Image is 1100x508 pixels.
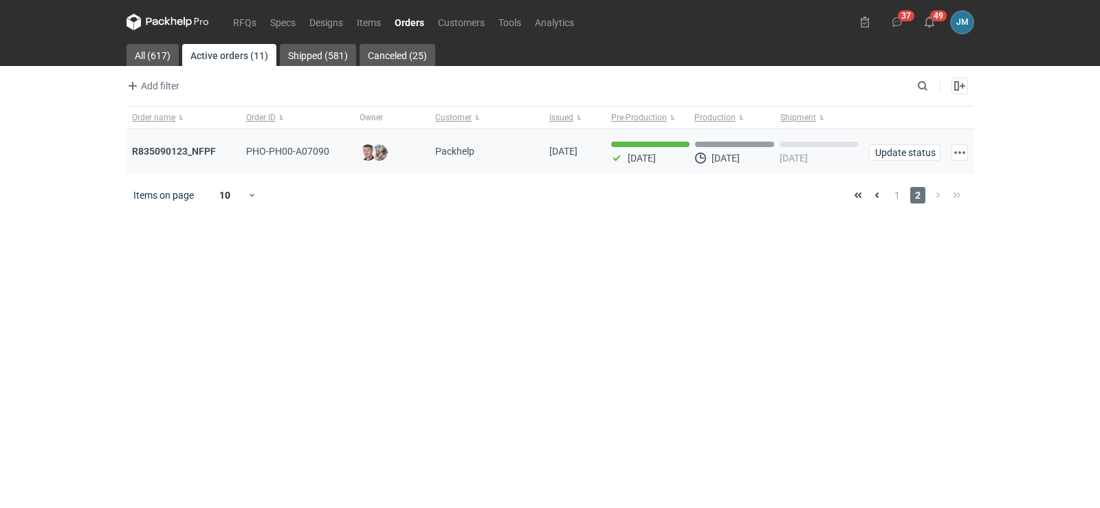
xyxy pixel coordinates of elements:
a: Active orders (11) [182,44,276,66]
span: Packhelp [435,146,474,157]
span: Pre-Production [611,112,667,123]
p: [DATE] [628,153,656,164]
a: Items [350,14,388,30]
div: 10 [203,186,247,205]
img: Maciej Sikora [360,144,376,161]
p: [DATE] [780,153,808,164]
button: Actions [951,144,968,161]
button: 37 [886,11,908,33]
a: Specs [263,14,302,30]
a: Orders [388,14,431,30]
button: JM [951,11,973,34]
button: 49 [918,11,940,33]
p: [DATE] [712,153,740,164]
span: 2 [910,187,925,203]
button: Order ID [241,107,355,129]
button: Pre-Production [606,107,692,129]
a: Canceled (25) [360,44,435,66]
span: Issued [549,112,573,123]
img: Michał Palasek [371,144,388,161]
a: R835090123_NFPF [132,146,216,157]
span: 1 [890,187,905,203]
button: Customer [430,107,544,129]
svg: Packhelp Pro [126,14,209,30]
span: Owner [360,112,383,123]
button: Production [692,107,778,129]
span: 07/08/2025 [549,146,577,157]
button: Add filter [124,78,180,94]
button: Issued [544,107,606,129]
button: Update status [869,144,940,161]
span: Order ID [246,112,276,123]
span: Add filter [124,78,179,94]
span: Update status [875,148,934,157]
div: Joanna Myślak [951,11,973,34]
a: RFQs [226,14,263,30]
span: Shipment [780,112,816,123]
span: PHO-PH00-A07090 [246,146,329,157]
button: Shipment [778,107,863,129]
button: Order name [126,107,241,129]
a: Tools [492,14,528,30]
a: Analytics [528,14,581,30]
a: Customers [431,14,492,30]
a: All (617) [126,44,179,66]
a: Designs [302,14,350,30]
a: Shipped (581) [280,44,356,66]
span: Items on page [133,188,194,202]
span: Production [694,112,736,123]
input: Search [914,78,958,94]
span: Order name [132,112,175,123]
span: Customer [435,112,472,123]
